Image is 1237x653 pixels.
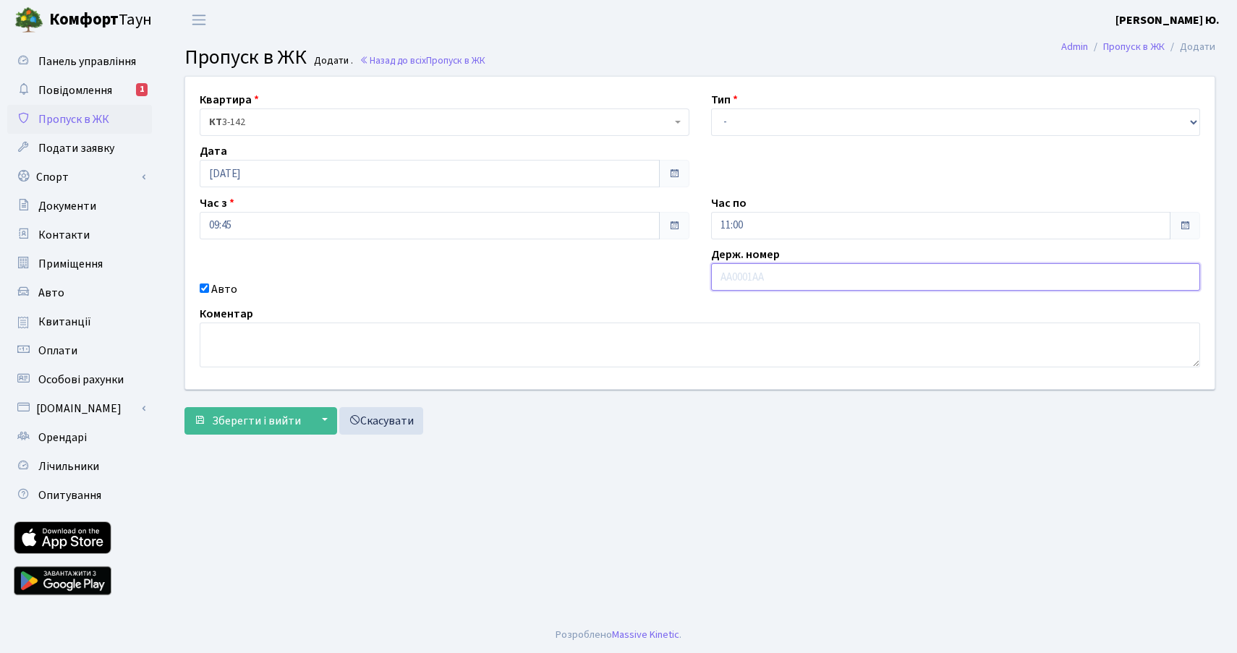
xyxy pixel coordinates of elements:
button: Переключити навігацію [181,8,217,32]
span: Особові рахунки [38,372,124,388]
span: Пропуск в ЖК [38,111,109,127]
label: Коментар [200,305,253,323]
span: Пропуск в ЖК [184,43,307,72]
a: Пропуск в ЖК [1103,39,1165,54]
span: Документи [38,198,96,214]
a: Панель управління [7,47,152,76]
label: Держ. номер [711,246,780,263]
span: Приміщення [38,256,103,272]
b: [PERSON_NAME] Ю. [1115,12,1220,28]
nav: breadcrumb [1040,32,1237,62]
a: Приміщення [7,249,152,278]
a: Орендарі [7,423,152,452]
span: Оплати [38,343,77,359]
a: Подати заявку [7,134,152,163]
a: Пропуск в ЖК [7,105,152,134]
li: Додати [1165,39,1215,55]
span: Квитанції [38,314,91,330]
label: Квартира [200,91,259,108]
label: Час по [711,195,747,212]
span: <b>КТ</b>&nbsp;&nbsp;&nbsp;&nbsp;3-142 [209,115,671,129]
span: Опитування [38,487,101,503]
a: [PERSON_NAME] Ю. [1115,12,1220,29]
span: Таун [49,8,152,33]
a: Лічильники [7,452,152,481]
a: [DOMAIN_NAME] [7,394,152,423]
a: Admin [1061,39,1088,54]
span: Пропуск в ЖК [426,54,485,67]
a: Скасувати [339,407,423,435]
span: <b>КТ</b>&nbsp;&nbsp;&nbsp;&nbsp;3-142 [200,108,689,136]
button: Зберегти і вийти [184,407,310,435]
span: Подати заявку [38,140,114,156]
label: Тип [711,91,738,108]
div: Розроблено . [556,627,681,643]
span: Повідомлення [38,82,112,98]
a: Особові рахунки [7,365,152,394]
a: Квитанції [7,307,152,336]
a: Контакти [7,221,152,249]
span: Панель управління [38,54,136,69]
small: Додати . [311,55,353,67]
span: Контакти [38,227,90,243]
label: Дата [200,142,227,160]
b: КТ [209,115,222,129]
b: Комфорт [49,8,119,31]
a: Massive Kinetic [612,627,679,642]
img: logo.png [14,6,43,35]
span: Лічильники [38,458,99,474]
div: 1 [136,83,148,96]
a: Авто [7,278,152,307]
label: Час з [200,195,234,212]
span: Авто [38,285,64,301]
a: Оплати [7,336,152,365]
a: Документи [7,192,152,221]
span: Орендарі [38,430,87,445]
input: AA0001AA [711,263,1201,291]
a: Спорт [7,163,152,192]
a: Повідомлення1 [7,76,152,105]
a: Назад до всіхПропуск в ЖК [360,54,485,67]
a: Опитування [7,481,152,510]
label: Авто [211,281,237,298]
span: Зберегти і вийти [212,413,301,429]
